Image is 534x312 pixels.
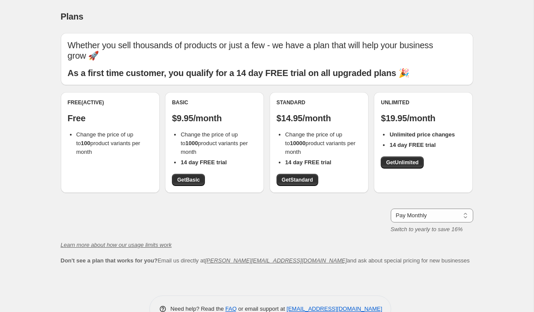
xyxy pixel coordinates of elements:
[172,99,257,106] div: Basic
[381,156,424,169] a: GetUnlimited
[61,12,83,21] span: Plans
[61,257,470,264] span: Email us directly at and ask about special pricing for new businesses
[290,140,306,146] b: 10000
[81,140,90,146] b: 100
[68,40,466,61] p: Whether you sell thousands of products or just a few - we have a plan that will help your busines...
[389,142,435,148] b: 14 day FREE trial
[205,257,347,264] a: [PERSON_NAME][EMAIL_ADDRESS][DOMAIN_NAME]
[68,113,153,123] p: Free
[68,99,153,106] div: Free (Active)
[177,176,200,183] span: Get Basic
[171,305,226,312] span: Need help? Read the
[185,140,198,146] b: 1000
[285,131,356,155] span: Change the price of up to product variants per month
[285,159,331,166] b: 14 day FREE trial
[282,176,313,183] span: Get Standard
[277,99,362,106] div: Standard
[237,305,287,312] span: or email support at
[391,226,463,232] i: Switch to yearly to save 16%
[277,174,318,186] a: GetStandard
[225,305,237,312] a: FAQ
[61,257,158,264] b: Don't see a plan that works for you?
[61,242,172,248] a: Learn more about how our usage limits work
[68,68,409,78] b: As a first time customer, you qualify for a 14 day FREE trial on all upgraded plans 🎉
[181,159,227,166] b: 14 day FREE trial
[381,113,466,123] p: $19.95/month
[277,113,362,123] p: $14.95/month
[389,131,455,138] b: Unlimited price changes
[386,159,419,166] span: Get Unlimited
[76,131,140,155] span: Change the price of up to product variants per month
[172,174,205,186] a: GetBasic
[381,99,466,106] div: Unlimited
[181,131,248,155] span: Change the price of up to product variants per month
[287,305,382,312] a: [EMAIL_ADDRESS][DOMAIN_NAME]
[172,113,257,123] p: $9.95/month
